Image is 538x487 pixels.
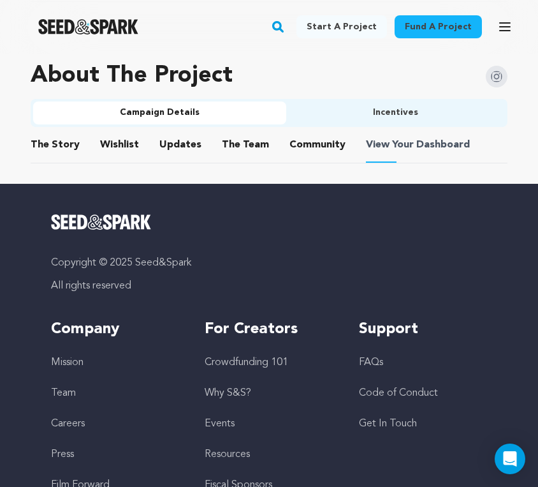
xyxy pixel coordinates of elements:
[366,137,472,153] span: Your
[416,137,470,153] span: Dashboard
[205,419,235,429] a: Events
[205,388,251,398] a: Why S&S?
[38,19,138,34] a: Seed&Spark Homepage
[359,357,383,368] a: FAQs
[31,63,233,89] h1: About The Project
[51,357,84,368] a: Mission
[495,444,525,474] div: Open Intercom Messenger
[205,357,288,368] a: Crowdfunding 101
[286,101,505,124] button: Incentives
[359,419,417,429] a: Get In Touch
[51,419,85,429] a: Careers
[359,388,438,398] a: Code of Conduct
[205,449,250,460] a: Resources
[222,137,269,153] span: Team
[38,19,138,34] img: Seed&Spark Logo Dark Mode
[296,15,387,38] a: Start a project
[366,137,472,153] a: ViewYourDashboard
[51,214,151,230] img: Seed&Spark Logo
[31,137,49,153] span: The
[51,449,74,460] a: Press
[51,278,487,294] p: All rights reserved
[51,214,487,230] a: Seed&Spark Homepage
[31,137,80,153] span: Story
[395,15,482,38] a: Fund a project
[159,137,201,153] span: Updates
[100,137,139,153] span: Wishlist
[51,319,179,340] h5: Company
[222,137,240,153] span: The
[51,255,487,271] p: Copyright © 2025 Seed&Spark
[289,137,345,153] span: Community
[205,319,333,340] h5: For Creators
[359,319,487,340] h5: Support
[51,388,76,398] a: Team
[33,101,286,124] button: Campaign Details
[486,66,507,87] img: Seed&Spark Instagram Icon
